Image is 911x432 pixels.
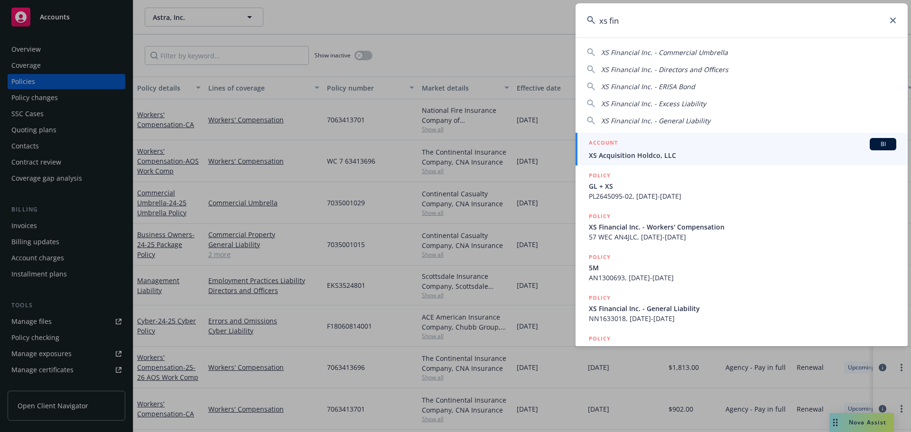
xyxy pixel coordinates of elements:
a: POLICYGL + XSPL2645095-02, [DATE]-[DATE] [576,165,908,206]
h5: POLICY [589,211,611,221]
h5: POLICY [589,171,611,180]
a: ACCOUNTBIXS Acquisition Holdco, LLC [576,133,908,165]
a: POLICYPrimary [576,329,908,369]
h5: POLICY [589,293,611,303]
span: NN1633018, [DATE]-[DATE] [589,313,896,323]
span: 5M [589,263,896,273]
span: XS Financial Inc. - Directors and Officers [601,65,728,74]
span: XS Acquisition Holdco, LLC [589,150,896,160]
span: PL2645095-02, [DATE]-[DATE] [589,191,896,201]
span: XS Financial Inc. - General Liability [589,303,896,313]
span: XS Financial Inc. - Excess Liability [601,99,706,108]
a: POLICYXS Financial Inc. - General LiabilityNN1633018, [DATE]-[DATE] [576,288,908,329]
span: XS Financial Inc. - Commercial Umbrella [601,48,728,57]
span: Primary [589,344,896,354]
a: POLICY5MAN1300693, [DATE]-[DATE] [576,247,908,288]
input: Search... [576,3,908,37]
span: XS Financial Inc. - General Liability [601,116,710,125]
h5: POLICY [589,252,611,262]
span: XS Financial Inc. - Workers' Compensation [589,222,896,232]
a: POLICYXS Financial Inc. - Workers' Compensation57 WEC AN4JLC, [DATE]-[DATE] [576,206,908,247]
span: 57 WEC AN4JLC, [DATE]-[DATE] [589,232,896,242]
span: BI [874,140,892,148]
h5: ACCOUNT [589,138,618,149]
h5: POLICY [589,334,611,343]
span: XS Financial Inc. - ERISA Bond [601,82,695,91]
span: AN1300693, [DATE]-[DATE] [589,273,896,283]
span: GL + XS [589,181,896,191]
